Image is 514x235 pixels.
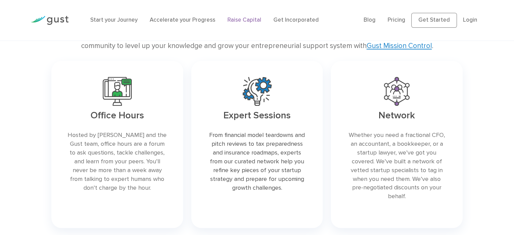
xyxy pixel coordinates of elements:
a: Login [463,17,477,23]
a: Raise Capital [227,17,261,23]
a: Start your Journey [90,17,138,23]
a: Pricing [388,17,405,23]
a: Gust Mission Control [367,42,432,50]
a: Get Incorporated [273,17,319,23]
a: Accelerate your Progress [150,17,215,23]
a: Get Started [411,13,457,28]
a: Blog [364,17,375,23]
img: Gust Logo [31,16,69,25]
